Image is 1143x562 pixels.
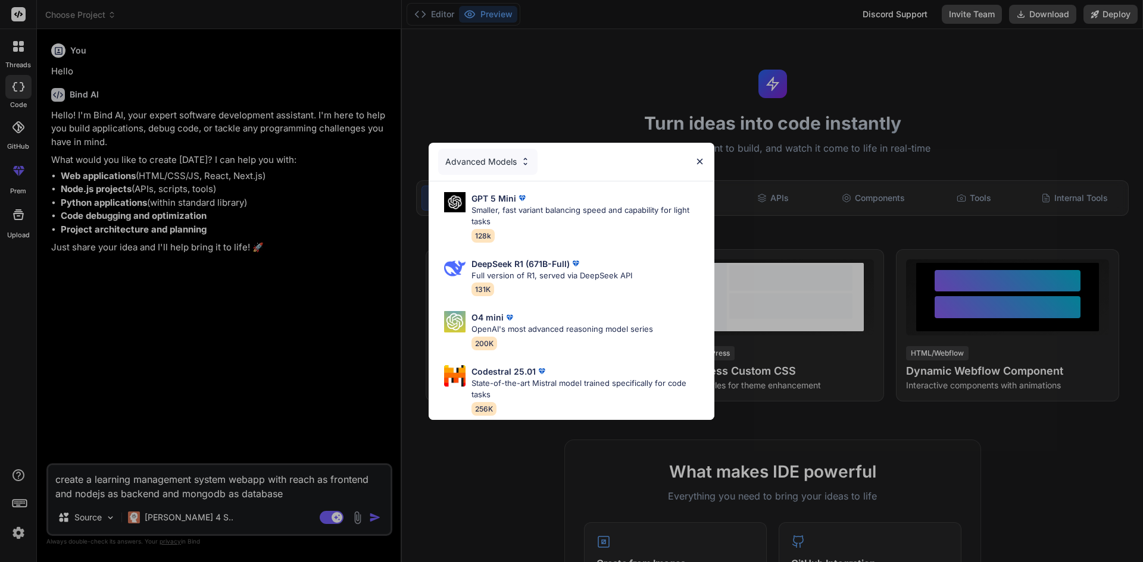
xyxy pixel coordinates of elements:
span: 200K [471,337,497,350]
img: premium [516,192,528,204]
span: 256K [471,402,496,416]
p: O4 mini [471,311,504,324]
img: Pick Models [444,192,466,213]
p: DeepSeek R1 (671B-Full) [471,258,570,270]
img: Pick Models [444,311,466,332]
p: State-of-the-art Mistral model trained specifically for code tasks [471,378,705,401]
p: Smaller, fast variant balancing speed and capability for light tasks [471,205,705,228]
img: Pick Models [444,258,466,279]
p: OpenAI's most advanced reasoning model series [471,324,653,335]
span: 131K [471,282,494,296]
img: premium [570,258,582,269]
img: premium [536,365,548,377]
img: Pick Models [444,365,466,387]
img: premium [504,312,516,324]
p: GPT 5 Mini [471,192,516,205]
img: Pick Models [520,156,530,167]
span: 128k [471,229,495,243]
img: close [695,156,705,167]
div: Advanced Models [438,149,538,175]
p: Full version of R1, served via DeepSeek API [471,270,632,282]
p: Codestral 25.01 [471,365,536,378]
